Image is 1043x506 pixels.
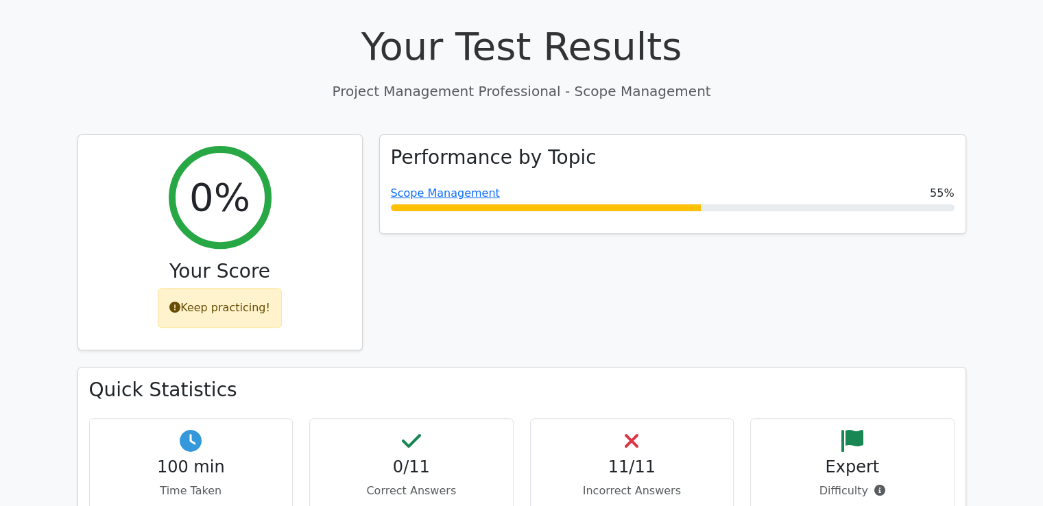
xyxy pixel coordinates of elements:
div: Keep practicing! [158,288,282,328]
h4: 100 min [101,457,282,477]
h3: Quick Statistics [89,378,955,402]
p: Correct Answers [321,483,502,499]
h1: Your Test Results [77,23,966,69]
h2: 0% [189,174,250,220]
h4: Expert [762,457,943,477]
span: 55% [930,185,955,202]
h3: Your Score [89,260,351,283]
h4: 0/11 [321,457,502,477]
p: Time Taken [101,483,282,499]
p: Project Management Professional - Scope Management [77,81,966,101]
p: Incorrect Answers [542,483,723,499]
a: Scope Management [391,186,500,200]
h3: Performance by Topic [391,146,597,169]
p: Difficulty [762,483,943,499]
h4: 11/11 [542,457,723,477]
